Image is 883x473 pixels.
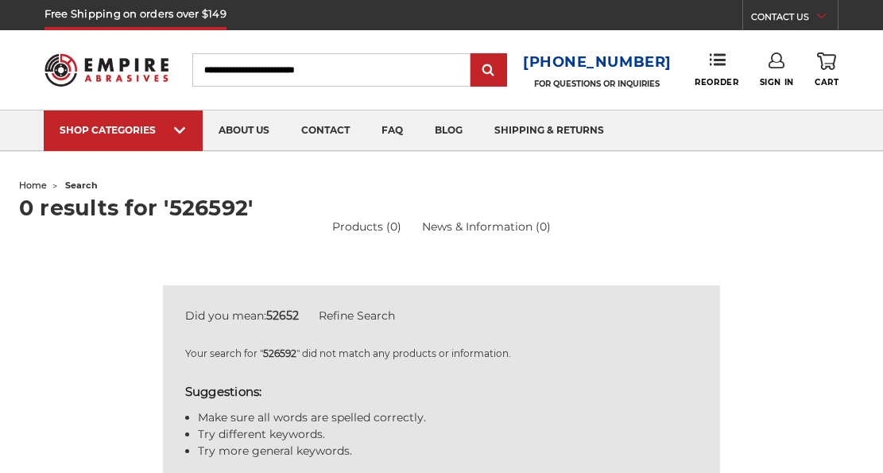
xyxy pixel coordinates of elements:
[263,347,296,359] strong: 526592
[332,219,401,235] a: Products (0)
[523,51,672,74] a: [PHONE_NUMBER]
[19,197,864,219] h1: 0 results for '526592'
[473,55,505,87] input: Submit
[523,79,672,89] p: FOR QUESTIONS OR INQUIRIES
[65,180,98,191] span: search
[45,45,168,94] img: Empire Abrasives
[19,180,47,191] a: home
[198,426,699,443] li: Try different keywords.
[419,110,478,151] a: blog
[198,443,699,459] li: Try more general keywords.
[366,110,419,151] a: faq
[185,308,699,324] div: Did you mean:
[422,219,551,235] a: News & Information (0)
[185,347,699,361] p: Your search for " " did not match any products or information.
[478,110,620,151] a: shipping & returns
[285,110,366,151] a: contact
[751,8,838,30] a: CONTACT US
[60,124,187,136] div: SHOP CATEGORIES
[266,308,299,323] strong: 52652
[760,77,794,87] span: Sign In
[695,52,738,87] a: Reorder
[185,383,699,401] h5: Suggestions:
[815,52,838,87] a: Cart
[198,409,699,426] li: Make sure all words are spelled correctly.
[319,308,395,323] a: Refine Search
[203,110,285,151] a: about us
[815,77,838,87] span: Cart
[695,77,738,87] span: Reorder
